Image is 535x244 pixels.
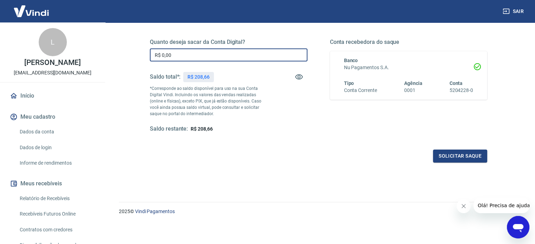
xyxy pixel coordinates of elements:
p: [EMAIL_ADDRESS][DOMAIN_NAME] [14,69,91,77]
a: Dados da conta [17,125,97,139]
h5: Saldo restante: [150,125,188,133]
h6: 5204228-0 [449,87,473,94]
a: Relatório de Recebíveis [17,191,97,206]
h6: Nu Pagamentos S.A. [344,64,473,71]
span: R$ 208,66 [191,126,213,132]
span: Banco [344,58,358,63]
img: Vindi [8,0,54,22]
a: Início [8,88,97,104]
a: Contratos com credores [17,223,97,237]
h5: Conta recebedora do saque [330,39,488,46]
button: Sair [501,5,527,18]
button: Solicitar saque [433,150,487,163]
span: Agência [404,80,422,86]
p: *Corresponde ao saldo disponível para uso na sua Conta Digital Vindi. Incluindo os valores das ve... [150,85,268,117]
h6: 0001 [404,87,422,94]
span: Conta [449,80,463,86]
h5: Saldo total*: [150,73,180,80]
div: L [39,28,67,56]
span: Olá! Precisa de ajuda? [4,5,59,11]
h6: Conta Corrente [344,87,377,94]
a: Recebíveis Futuros Online [17,207,97,221]
iframe: Fechar mensagem [457,199,471,213]
a: Vindi Pagamentos [135,209,175,214]
p: [PERSON_NAME] [24,59,81,66]
h5: Quanto deseja sacar da Conta Digital? [150,39,307,46]
button: Meu cadastro [8,109,97,125]
p: 2025 © [119,208,518,215]
button: Meus recebíveis [8,176,97,191]
a: Informe de rendimentos [17,156,97,170]
span: Tipo [344,80,354,86]
iframe: Mensagem da empresa [473,198,529,213]
p: R$ 208,66 [187,73,210,81]
a: Dados de login [17,140,97,155]
iframe: Botão para abrir a janela de mensagens [507,216,529,238]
